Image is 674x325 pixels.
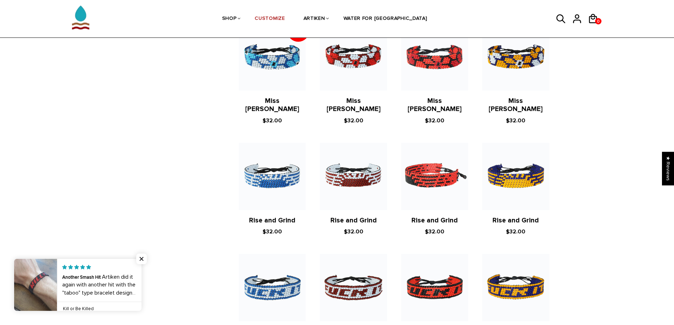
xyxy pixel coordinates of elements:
a: Miss [PERSON_NAME] [245,97,299,114]
a: Rise and Grind [411,216,458,225]
a: Miss [PERSON_NAME] [327,97,381,114]
span: $32.00 [425,117,444,124]
span: $32.00 [506,228,525,235]
a: Miss [PERSON_NAME] [489,97,543,114]
span: $32.00 [344,117,363,124]
a: SHOP [222,0,237,38]
a: Rise and Grind [330,216,377,225]
span: $32.00 [263,228,282,235]
span: Close popup widget [136,254,147,264]
a: Rise and Grind [492,216,539,225]
span: $32.00 [506,117,525,124]
a: ARTIKEN [304,0,325,38]
span: 0 [595,17,601,26]
a: Miss [PERSON_NAME] [408,97,462,114]
a: Rise and Grind [249,216,295,225]
span: $32.00 [263,117,282,124]
a: WATER FOR [GEOGRAPHIC_DATA] [344,0,427,38]
a: CUSTOMIZE [255,0,285,38]
span: $32.00 [425,228,444,235]
a: 0 [595,18,601,24]
span: $32.00 [344,228,363,235]
div: Click to open Judge.me floating reviews tab [662,152,674,185]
